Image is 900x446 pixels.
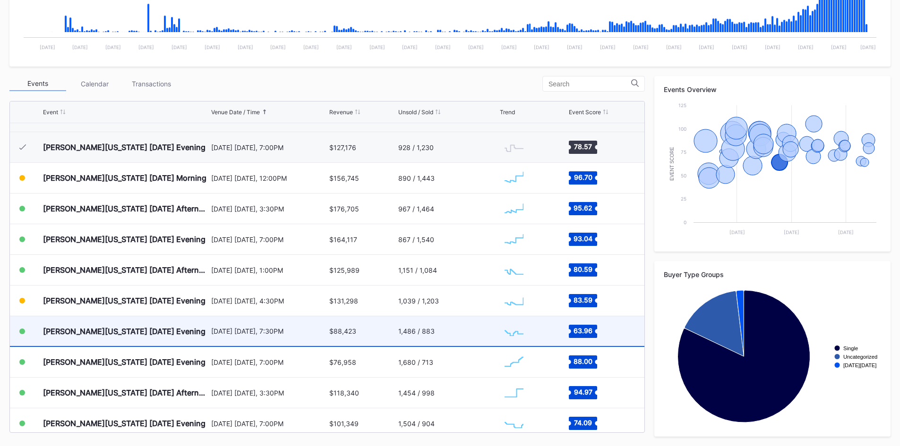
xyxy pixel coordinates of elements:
text: [DATE] [831,44,847,50]
div: Event [43,109,58,116]
div: $118,340 [329,389,359,397]
div: [PERSON_NAME][US_STATE] [DATE] Evening [43,327,206,336]
div: [DATE] [DATE], 3:30PM [211,205,327,213]
text: [DATE] [72,44,88,50]
text: [DATE] [435,44,451,50]
svg: Chart title [500,258,528,282]
text: [DATE] [838,229,854,235]
div: Revenue [329,109,353,116]
div: [PERSON_NAME][US_STATE] [DATE] Evening [43,143,206,152]
text: [DATE] [534,44,549,50]
text: 96.70 [574,173,592,181]
div: Events [9,76,66,91]
div: Event Score [569,109,601,116]
text: [DATE] [238,44,253,50]
div: Unsold / Sold [398,109,433,116]
div: $76,958 [329,358,356,366]
text: Uncategorized [843,354,877,360]
text: [DATE] [860,44,876,50]
div: $131,298 [329,297,358,305]
div: [PERSON_NAME][US_STATE] [DATE] Evening [43,357,206,367]
text: [DATE] [600,44,616,50]
text: [DATE] [784,229,799,235]
text: [DATE] [303,44,319,50]
svg: Chart title [500,166,528,190]
div: Transactions [123,76,180,91]
text: 94.97 [574,388,592,396]
text: [DATE] [567,44,583,50]
svg: Chart title [500,135,528,159]
div: Buyer Type Groups [664,270,881,278]
input: Search [549,80,631,88]
text: [DATE] [336,44,352,50]
text: [DATE] [138,44,154,50]
div: [DATE] [DATE], 7:00PM [211,236,327,244]
div: 1,486 / 883 [398,327,435,335]
svg: Chart title [500,227,528,251]
svg: Chart title [500,381,528,404]
div: 1,680 / 713 [398,358,433,366]
text: 74.09 [574,419,592,427]
div: [PERSON_NAME][US_STATE] [DATE] Evening [43,419,206,428]
div: $127,176 [329,143,356,151]
text: [DATE][DATE] [843,362,876,368]
text: [DATE] [798,44,814,50]
div: [DATE] [DATE], 3:30PM [211,389,327,397]
svg: Chart title [500,197,528,220]
div: Calendar [66,76,123,91]
text: 95.62 [574,204,592,212]
text: [DATE] [205,44,220,50]
div: [PERSON_NAME][US_STATE] [DATE] Afternoon [43,204,209,213]
svg: Chart title [664,286,881,427]
text: 78.57 [574,143,592,151]
text: 75 [681,149,686,155]
div: [PERSON_NAME][US_STATE] [DATE] Morning [43,173,206,183]
text: 25 [681,196,686,202]
div: [DATE] [DATE], 12:00PM [211,174,327,182]
div: [DATE] [DATE], 7:00PM [211,358,327,366]
text: [DATE] [765,44,780,50]
text: 125 [678,102,686,108]
svg: Chart title [500,350,528,374]
div: 1,454 / 998 [398,389,435,397]
text: [DATE] [729,229,745,235]
svg: Chart title [500,320,528,343]
div: 928 / 1,230 [398,143,434,151]
text: [DATE] [468,44,484,50]
div: [DATE] [DATE], 1:00PM [211,266,327,274]
div: $101,349 [329,420,359,428]
text: [DATE] [369,44,385,50]
text: Single [843,345,858,351]
text: 100 [678,126,686,132]
div: 1,039 / 1,203 [398,297,439,305]
svg: Chart title [500,289,528,312]
text: 93.04 [574,235,592,243]
text: [DATE] [270,44,286,50]
svg: Chart title [500,412,528,435]
svg: Chart title [664,101,881,242]
div: $125,989 [329,266,360,274]
div: $176,705 [329,205,359,213]
text: [DATE] [105,44,121,50]
text: [DATE] [732,44,747,50]
div: [DATE] [DATE], 4:30PM [211,297,327,305]
text: [DATE] [171,44,187,50]
text: 50 [681,173,686,178]
text: [DATE] [402,44,418,50]
div: [PERSON_NAME][US_STATE] [DATE] Evening [43,296,206,305]
text: [DATE] [501,44,517,50]
div: 867 / 1,540 [398,236,434,244]
div: [DATE] [DATE], 7:30PM [211,327,327,335]
text: [DATE] [40,44,55,50]
text: [DATE] [666,44,682,50]
text: [DATE] [633,44,649,50]
text: 63.96 [574,326,592,334]
div: $156,745 [329,174,359,182]
div: [DATE] [DATE], 7:00PM [211,143,327,151]
text: 0 [684,219,686,225]
div: [DATE] [DATE], 7:00PM [211,420,327,428]
text: Event Score [669,147,675,181]
div: 967 / 1,464 [398,205,434,213]
div: [PERSON_NAME][US_STATE] [DATE] Afternoon [43,265,209,275]
div: $88,423 [329,327,356,335]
